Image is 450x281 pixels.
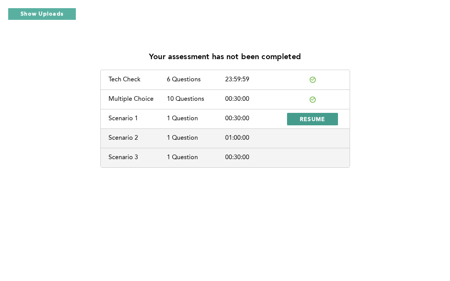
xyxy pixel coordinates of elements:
[109,154,167,161] div: Scenario 3
[8,8,76,20] button: Show Uploads
[225,154,284,161] div: 00:30:00
[225,76,284,83] div: 23:59:59
[109,76,167,83] div: Tech Check
[149,53,301,62] p: Your assessment has not been completed
[109,96,167,103] div: Multiple Choice
[167,96,225,103] div: 10 Questions
[287,113,338,125] button: RESUME
[225,96,284,103] div: 00:30:00
[225,115,284,122] div: 00:30:00
[167,154,225,161] div: 1 Question
[167,76,225,83] div: 6 Questions
[109,135,167,142] div: Scenario 2
[167,115,225,122] div: 1 Question
[167,135,225,142] div: 1 Question
[109,115,167,122] div: Scenario 1
[225,135,284,142] div: 01:00:00
[300,115,326,123] span: RESUME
